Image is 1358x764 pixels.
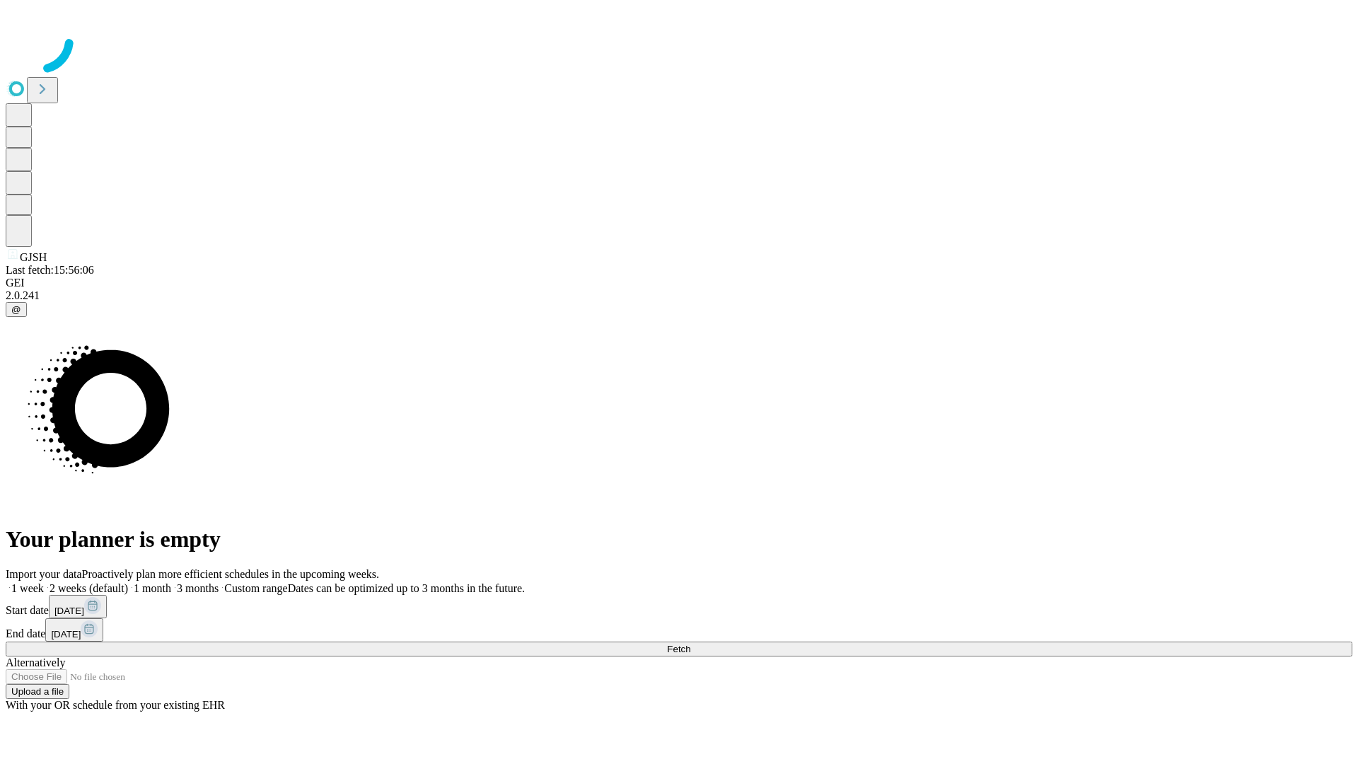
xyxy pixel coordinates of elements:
[6,526,1352,552] h1: Your planner is empty
[224,582,287,594] span: Custom range
[51,629,81,639] span: [DATE]
[6,618,1352,642] div: End date
[6,264,94,276] span: Last fetch: 15:56:06
[50,582,128,594] span: 2 weeks (default)
[49,595,107,618] button: [DATE]
[82,568,379,580] span: Proactively plan more efficient schedules in the upcoming weeks.
[6,302,27,317] button: @
[45,618,103,642] button: [DATE]
[288,582,525,594] span: Dates can be optimized up to 3 months in the future.
[177,582,219,594] span: 3 months
[6,568,82,580] span: Import your data
[6,289,1352,302] div: 2.0.241
[6,642,1352,656] button: Fetch
[6,656,65,668] span: Alternatively
[6,595,1352,618] div: Start date
[6,699,225,711] span: With your OR schedule from your existing EHR
[11,304,21,315] span: @
[667,644,690,654] span: Fetch
[6,684,69,699] button: Upload a file
[134,582,171,594] span: 1 month
[20,251,47,263] span: GJSH
[54,606,84,616] span: [DATE]
[6,277,1352,289] div: GEI
[11,582,44,594] span: 1 week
